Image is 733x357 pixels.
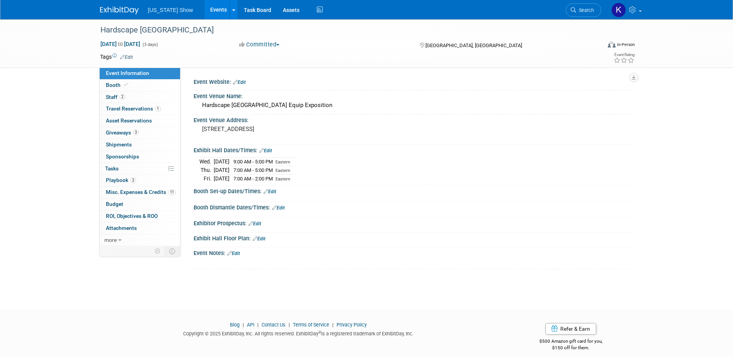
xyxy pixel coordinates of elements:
[100,103,180,115] a: Travel Reservations1
[100,328,497,337] div: Copyright © 2025 ExhibitDay, Inc. All rights reserved. ExhibitDay is a registered trademark of Ex...
[509,345,633,351] div: $150 off for them.
[100,7,139,14] img: ExhibitDay
[106,141,132,148] span: Shipments
[509,333,633,351] div: $500 Amazon gift card for you,
[164,246,180,256] td: Toggle Event Tabs
[194,90,633,100] div: Event Venue Name:
[106,177,136,183] span: Playbook
[100,80,180,91] a: Booth
[100,68,180,79] a: Event Information
[264,189,276,194] a: Edit
[105,165,119,172] span: Tasks
[100,151,180,163] a: Sponsorships
[199,99,628,111] div: Hardscape [GEOGRAPHIC_DATA] Equip Exposition
[100,235,180,246] a: more
[255,322,260,328] span: |
[230,322,240,328] a: Blog
[100,127,180,139] a: Giveaways3
[194,247,633,257] div: Event Notes:
[194,76,633,86] div: Event Website:
[227,251,240,256] a: Edit
[425,42,522,48] span: [GEOGRAPHIC_DATA], [GEOGRAPHIC_DATA]
[130,177,136,183] span: 2
[262,322,286,328] a: Contact Us
[214,166,230,175] td: [DATE]
[199,174,214,182] td: Fri.
[117,41,124,47] span: to
[100,211,180,222] a: ROI, Objectives & ROO
[100,115,180,127] a: Asset Reservations
[276,177,290,182] span: Eastern
[233,80,246,85] a: Edit
[168,189,176,195] span: 11
[142,42,158,47] span: (3 days)
[199,158,214,166] td: Wed.
[100,92,180,103] a: Staff2
[214,174,230,182] td: [DATE]
[272,205,285,211] a: Edit
[287,322,292,328] span: |
[106,82,129,88] span: Booth
[119,94,125,100] span: 2
[194,114,633,124] div: Event Venue Address:
[100,139,180,151] a: Shipments
[276,168,290,173] span: Eastern
[120,54,133,60] a: Edit
[194,144,633,155] div: Exhibit Hall Dates/Times:
[151,246,165,256] td: Personalize Event Tab Strip
[318,330,321,335] sup: ®
[100,53,133,61] td: Tags
[199,166,214,175] td: Thu.
[106,94,125,100] span: Staff
[202,126,368,133] pre: [STREET_ADDRESS]
[104,237,117,243] span: more
[337,322,367,328] a: Privacy Policy
[106,117,152,124] span: Asset Reservations
[233,167,273,173] span: 7:00 AM - 5:00 PM
[100,163,180,175] a: Tasks
[100,187,180,198] a: Misc. Expenses & Credits11
[106,70,149,76] span: Event Information
[124,83,128,87] i: Booth reservation complete
[330,322,335,328] span: |
[611,3,626,17] img: keith kollar
[617,42,635,48] div: In-Person
[253,236,265,241] a: Edit
[100,223,180,234] a: Attachments
[100,199,180,210] a: Budget
[194,202,633,212] div: Booth Dismantle Dates/Times:
[259,148,272,153] a: Edit
[233,159,273,165] span: 9:00 AM - 5:00 PM
[98,23,590,37] div: Hardscape [GEOGRAPHIC_DATA]
[194,218,633,228] div: Exhibitor Prospectus:
[233,176,273,182] span: 7:00 AM - 2:00 PM
[576,7,594,13] span: Search
[556,40,635,52] div: Event Format
[106,105,161,112] span: Travel Reservations
[133,129,139,135] span: 3
[155,106,161,112] span: 1
[106,213,158,219] span: ROI, Objectives & ROO
[106,189,176,195] span: Misc. Expenses & Credits
[566,3,601,17] a: Search
[106,153,139,160] span: Sponsorships
[214,158,230,166] td: [DATE]
[106,225,137,231] span: Attachments
[247,322,254,328] a: API
[276,160,290,165] span: Eastern
[236,41,282,49] button: Committed
[545,323,596,335] a: Refer & Earn
[194,185,633,195] div: Booth Set-up Dates/Times:
[100,41,141,48] span: [DATE] [DATE]
[194,233,633,243] div: Exhibit Hall Floor Plan:
[100,175,180,186] a: Playbook2
[608,41,616,48] img: Format-Inperson.png
[241,322,246,328] span: |
[614,53,634,57] div: Event Rating
[293,322,329,328] a: Terms of Service
[248,221,261,226] a: Edit
[106,129,139,136] span: Giveaways
[148,7,193,13] span: [US_STATE] Show
[106,201,123,207] span: Budget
